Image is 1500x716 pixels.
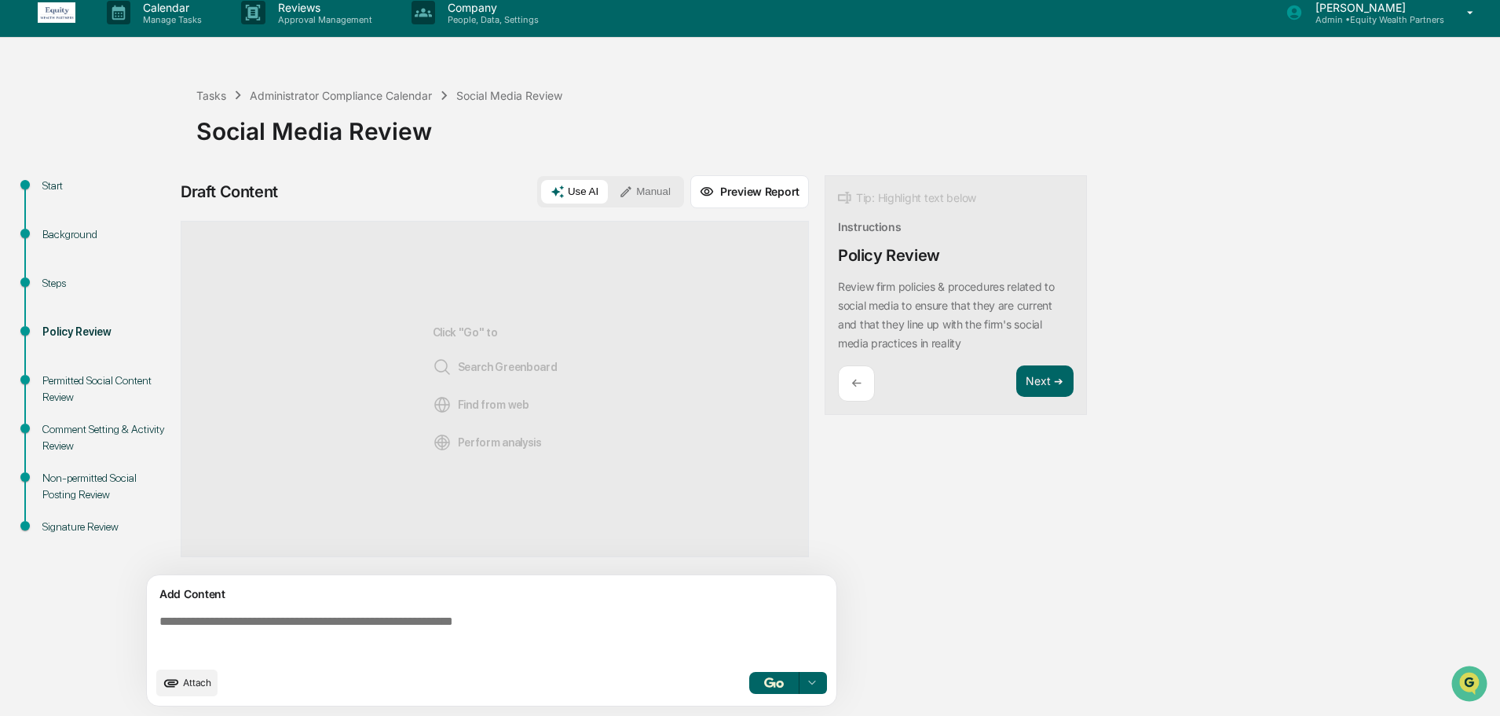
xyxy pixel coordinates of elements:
div: Start new chat [53,120,258,136]
div: Policy Review [42,324,171,340]
p: ← [851,376,862,391]
a: 🔎Data Lookup [9,222,105,250]
button: Use AI [541,180,608,204]
div: Steps [42,275,171,292]
p: Calendar [130,1,210,14]
p: Reviews [265,1,380,14]
div: Click "Go" to [433,247,558,531]
button: Start new chat [267,125,286,144]
a: Powered byPylon [111,266,190,278]
span: Preclearance [31,198,101,214]
button: Preview Report [690,175,809,208]
div: 🔎 [16,229,28,242]
div: 🖐️ [16,200,28,212]
img: Analysis [433,433,452,452]
span: Attestations [130,198,195,214]
img: Search [433,358,452,376]
img: Web [433,395,452,414]
div: Signature Review [42,519,171,535]
p: Manage Tasks [130,14,210,25]
div: Policy Review [838,246,940,265]
span: Perform analysis [433,433,542,452]
button: upload document [156,670,218,696]
button: Go [749,672,799,694]
div: Permitted Social Content Review [42,373,171,406]
div: Start [42,178,171,194]
div: Non-permitted Social Posting Review [42,470,171,503]
iframe: Open customer support [1450,664,1492,707]
div: We're available if you need us! [53,136,199,149]
img: Go [764,677,783,688]
div: Instructions [838,220,902,233]
div: Add Content [156,585,827,604]
div: Background [42,226,171,243]
a: 🖐️Preclearance [9,192,108,220]
div: Draft Content [181,182,278,201]
div: Tip: Highlight text below [838,189,976,207]
span: Search Greenboard [433,358,558,376]
div: Comment Setting & Activity Review [42,421,171,454]
button: Next ➔ [1016,365,1074,398]
div: Administrator Compliance Calendar [250,89,432,102]
span: Find from web [433,395,529,414]
div: Tasks [196,89,226,102]
img: 1746055101610-c473b297-6a78-478c-a979-82029cc54cd1 [16,120,44,149]
a: 🗄️Attestations [108,192,201,220]
p: People, Data, Settings [435,14,547,25]
span: Attach [183,677,211,688]
span: Data Lookup [31,228,99,244]
div: Social Media Review [456,89,562,102]
p: Review firm policies & procedures related to social media to ensure that they are current and tha... [838,280,1055,350]
div: 🗄️ [114,200,126,212]
img: logo [38,2,75,23]
p: [PERSON_NAME] [1303,1,1444,14]
p: Admin • Equity Wealth Partners [1303,14,1444,25]
p: How can we help? [16,33,286,58]
button: Manual [609,180,680,204]
span: Pylon [156,266,190,278]
p: Approval Management [265,14,380,25]
div: Social Media Review [196,105,1492,145]
p: Company [435,1,547,14]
